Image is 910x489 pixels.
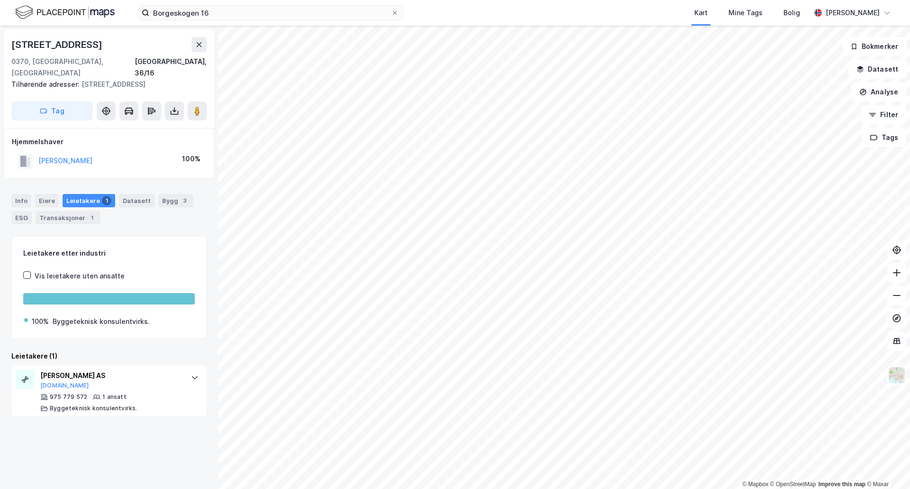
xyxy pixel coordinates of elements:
button: Tags [862,128,906,147]
div: 3 [180,196,190,205]
div: Byggeteknisk konsulentvirks. [53,316,150,327]
div: Bolig [783,7,800,18]
div: Vis leietakere uten ansatte [35,270,125,282]
div: [GEOGRAPHIC_DATA], 36/16 [135,56,207,79]
button: Filter [861,105,906,124]
img: Z [888,366,906,384]
img: logo.f888ab2527a4732fd821a326f86c7f29.svg [15,4,115,21]
div: 100% [182,153,200,165]
div: Bygg [158,194,193,207]
div: Kart [694,7,708,18]
button: Analyse [851,83,906,101]
input: Søk på adresse, matrikkel, gårdeiere, leietakere eller personer [149,6,391,20]
button: Tag [11,101,93,120]
div: Datasett [119,194,155,207]
div: Leietakere [63,194,115,207]
a: OpenStreetMap [770,481,816,488]
div: Byggeteknisk konsulentvirks. [50,405,137,412]
button: Datasett [848,60,906,79]
div: Leietakere (1) [11,351,207,362]
button: [DOMAIN_NAME] [40,382,89,389]
div: ESG [11,211,32,224]
div: [STREET_ADDRESS] [11,37,104,52]
div: [STREET_ADDRESS] [11,79,199,90]
div: [PERSON_NAME] AS [40,370,182,381]
div: Transaksjoner [36,211,100,224]
div: 975 779 572 [50,393,87,401]
button: Bokmerker [842,37,906,56]
div: 100% [32,316,49,327]
span: Tilhørende adresser: [11,80,82,88]
div: 1 [102,196,111,205]
div: Info [11,194,31,207]
div: 1 [87,213,97,222]
div: Kontrollprogram for chat [863,443,910,489]
div: Leietakere etter industri [23,248,195,259]
a: Improve this map [819,481,865,488]
a: Mapbox [742,481,768,488]
iframe: Chat Widget [863,443,910,489]
div: Mine Tags [728,7,763,18]
div: Eiere [35,194,59,207]
div: Hjemmelshaver [12,136,206,148]
div: 0370, [GEOGRAPHIC_DATA], [GEOGRAPHIC_DATA] [11,56,135,79]
div: 1 ansatt [102,393,127,401]
div: [PERSON_NAME] [826,7,880,18]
